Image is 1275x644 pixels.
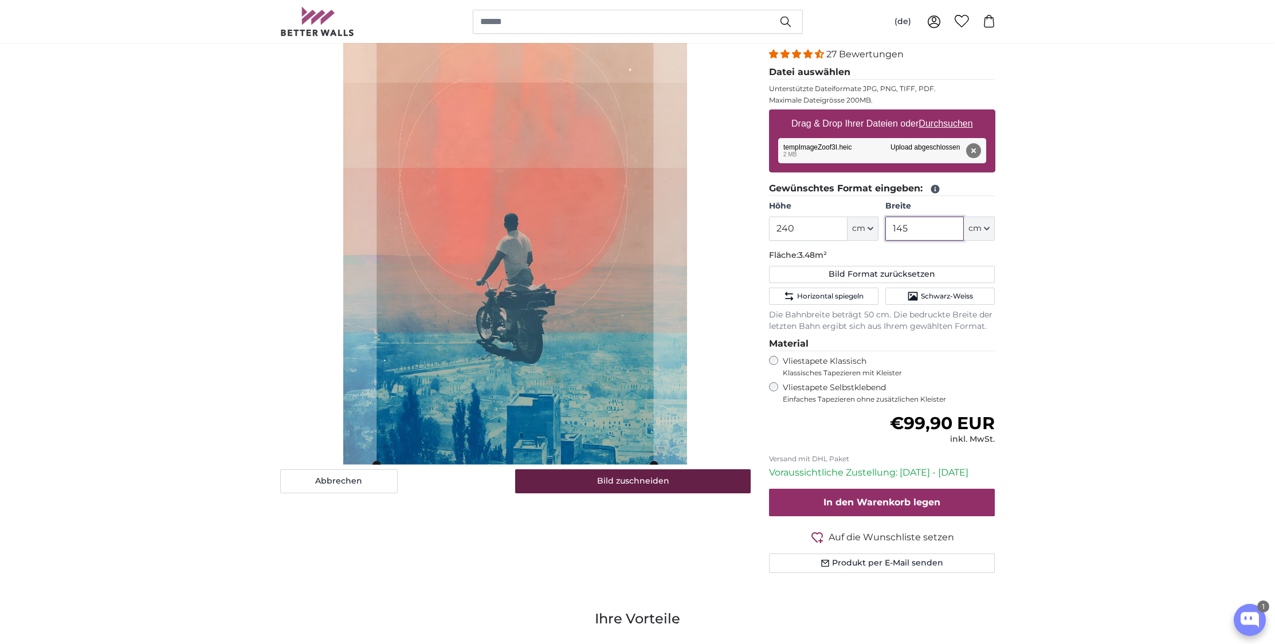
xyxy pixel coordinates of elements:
button: (de) [885,11,920,32]
span: Auf die Wunschliste setzen [829,531,954,544]
label: Höhe [769,201,878,212]
label: Vliestapete Selbstklebend [783,382,995,404]
div: 1 [1257,600,1269,612]
span: 27 Bewertungen [826,49,904,60]
span: 4.41 stars [769,49,826,60]
legend: Material [769,337,995,351]
span: cm [968,223,982,234]
span: In den Warenkorb legen [823,497,940,508]
p: Voraussichtliche Zustellung: [DATE] - [DATE] [769,466,995,480]
button: Bild Format zurücksetzen [769,266,995,283]
button: cm [848,217,878,241]
span: 3.48m² [798,250,827,260]
u: Durchsuchen [919,119,972,128]
button: Produkt per E-Mail senden [769,553,995,573]
button: Horizontal spiegeln [769,288,878,305]
span: Einfaches Tapezieren ohne zusätzlichen Kleister [783,395,995,404]
legend: Datei auswählen [769,65,995,80]
div: inkl. MwSt. [890,434,995,445]
span: €99,90 EUR [890,413,995,434]
button: Open chatbox [1234,604,1266,636]
h3: Ihre Vorteile [280,610,995,628]
legend: Gewünschtes Format eingeben: [769,182,995,196]
span: Klassisches Tapezieren mit Kleister [783,368,986,378]
button: cm [964,217,995,241]
button: Schwarz-Weiss [885,288,995,305]
p: Fläche: [769,250,995,261]
button: Bild zuschneiden [515,469,751,493]
p: Versand mit DHL Paket [769,454,995,464]
span: cm [852,223,865,234]
label: Breite [885,201,995,212]
button: Abbrechen [280,469,398,493]
label: Drag & Drop Ihrer Dateien oder [787,112,978,135]
button: Auf die Wunschliste setzen [769,530,995,544]
label: Vliestapete Klassisch [783,356,986,378]
p: Maximale Dateigrösse 200MB. [769,96,995,105]
span: Horizontal spiegeln [797,292,864,301]
button: In den Warenkorb legen [769,489,995,516]
span: Schwarz-Weiss [921,292,973,301]
img: Betterwalls [280,7,355,36]
p: Die Bahnbreite beträgt 50 cm. Die bedruckte Breite der letzten Bahn ergibt sich aus Ihrem gewählt... [769,309,995,332]
p: Unterstützte Dateiformate JPG, PNG, TIFF, PDF. [769,84,995,93]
